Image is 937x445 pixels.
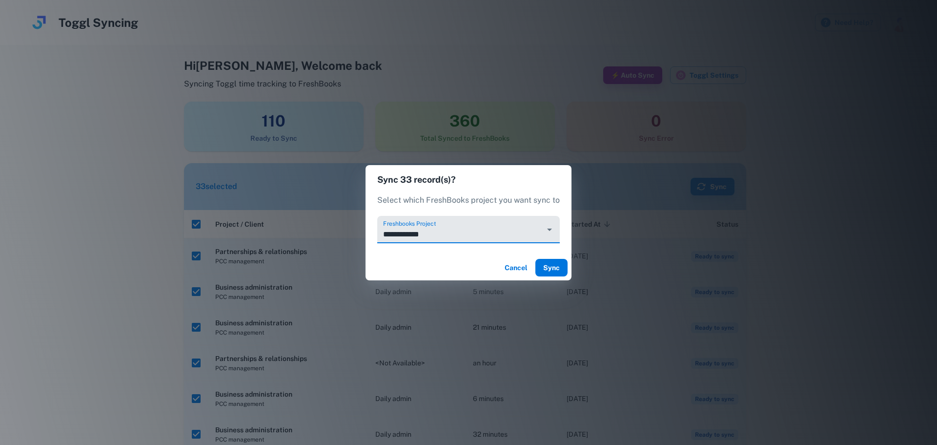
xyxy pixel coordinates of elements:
button: Sync [535,259,568,276]
h2: Sync 33 record(s)? [366,165,571,194]
button: Cancel [500,259,531,276]
label: Freshbooks Project [383,219,436,228]
button: Open [543,223,556,236]
p: Select which FreshBooks project you want sync to [377,194,560,206]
